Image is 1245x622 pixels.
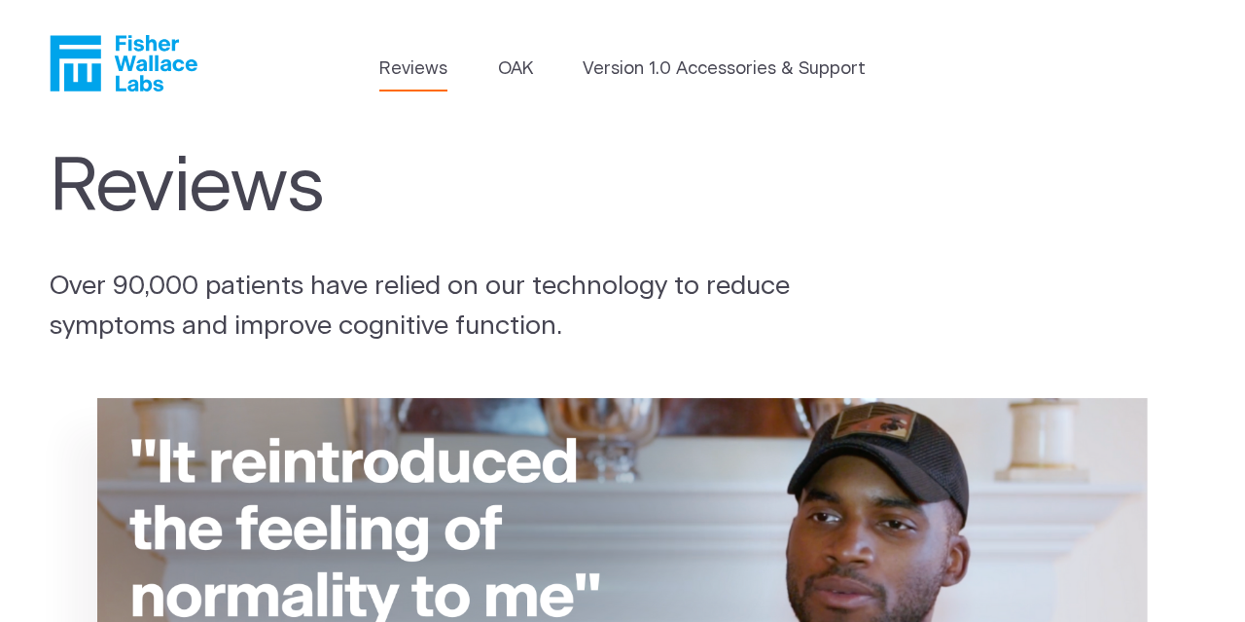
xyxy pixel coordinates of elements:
a: Reviews [379,56,447,83]
a: Version 1.0 Accessories & Support [583,56,866,83]
a: Fisher Wallace [50,35,197,91]
p: Over 90,000 patients have relied on our technology to reduce symptoms and improve cognitive funct... [50,267,810,346]
a: OAK [498,56,533,83]
h1: Reviews [50,144,828,231]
